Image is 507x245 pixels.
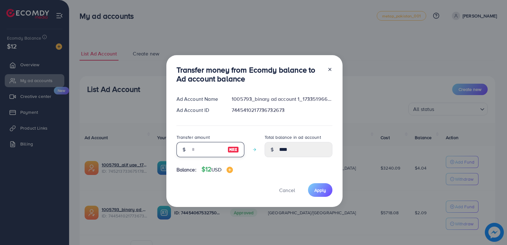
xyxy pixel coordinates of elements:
img: image [228,146,239,153]
label: Total balance in ad account [265,134,321,140]
label: Transfer amount [176,134,210,140]
div: Ad Account ID [171,106,227,114]
span: Cancel [279,187,295,194]
div: 1005793_binary ad account 1_1733519668386 [227,95,337,103]
span: USD [211,166,221,173]
img: image [227,167,233,173]
span: Balance: [176,166,196,173]
button: Cancel [271,183,303,197]
button: Apply [308,183,332,197]
h4: $12 [202,165,233,173]
div: Ad Account Name [171,95,227,103]
h3: Transfer money from Ecomdy balance to Ad account balance [176,65,322,84]
div: 7445410217736732673 [227,106,337,114]
span: Apply [314,187,326,193]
